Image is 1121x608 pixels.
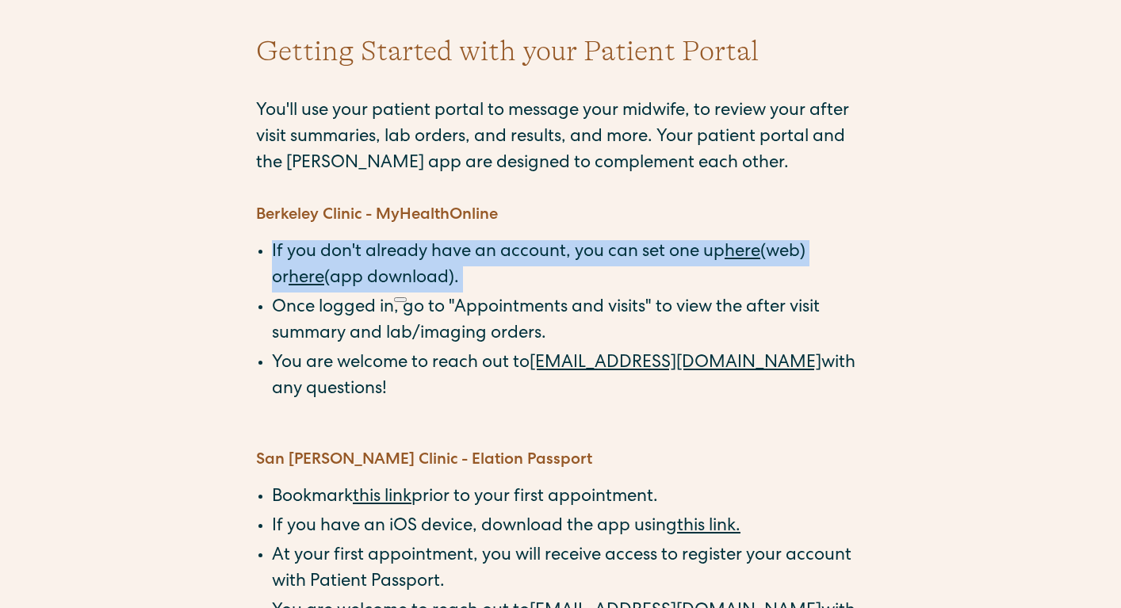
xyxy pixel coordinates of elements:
li: At your first appointment, you will receive access to register your account with Patient Passport. [272,544,865,596]
a: [EMAIL_ADDRESS][DOMAIN_NAME] [530,355,821,373]
h1: Getting Started with your Patient Portal [256,30,865,73]
p: ‍ [256,423,865,449]
p: You'll use your patient portal to message your midwife, to review your after visit summaries, lab... [256,73,865,178]
li: If you don't already have an account, you can set one up (web) or (app download). [272,240,865,293]
a: here [725,244,760,262]
a: here [289,270,324,288]
a: this link. [677,518,740,536]
strong: San [PERSON_NAME] Clinic - Elation Passport [256,453,592,468]
a: this link [353,489,411,507]
li: Once logged in, go to "Appointments and visits" to view the after visit summary and lab/imaging o... [272,296,865,348]
li: You are welcome to reach out to with any questions! [272,351,865,403]
p: ‍ [256,178,865,204]
li: Bookmark prior to your first appointment. [272,485,865,511]
li: If you have an iOS device, download the app using ‍ [272,514,865,541]
strong: Berkeley Clinic - MyHealthOnline [256,208,498,224]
